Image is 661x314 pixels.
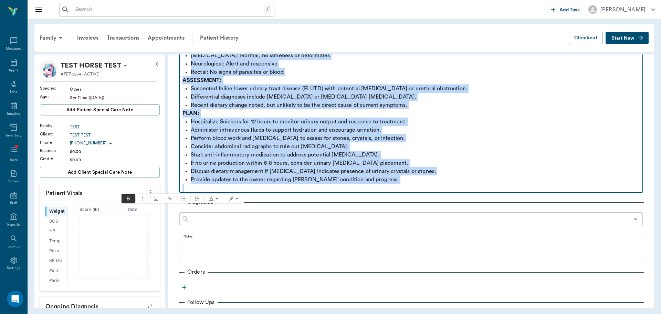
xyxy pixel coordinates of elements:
[9,157,18,162] div: Tasks
[548,3,583,16] button: Add Task
[191,60,640,68] p: Neurological: Alert and responsive
[204,194,224,203] button: Text color
[6,133,21,138] div: Inventory
[190,194,204,203] button: Ordered list
[6,46,22,51] div: Messages
[191,93,640,101] p: Differential diagnoses include [MEDICAL_DATA] or [MEDICAL_DATA] [MEDICAL_DATA].
[32,3,45,17] button: Close drawer
[45,246,67,256] div: Resp
[70,149,160,155] div: $0.00
[190,194,204,203] span: Ordered list (⌃⇧9)
[70,86,160,92] div: Other
[40,60,58,78] img: Profile Image
[191,101,640,109] p: Recent dietary change noted, but unlikely to be the direct cause of current symptoms.
[600,6,646,14] div: [PERSON_NAME]
[70,132,160,138] a: TEST TEST
[149,194,163,203] span: Underline (⌃U)
[185,268,208,276] p: Orders
[35,30,69,46] div: Family
[149,194,163,203] button: Underline
[45,276,67,286] div: Perio
[135,194,149,203] span: Italic (⌃I)
[191,142,640,151] p: Consider abdominal radiographs to rule out [MEDICAL_DATA].
[61,71,99,77] p: #PET-2264 - ACTIVE
[606,32,649,44] button: Start New
[191,167,640,175] p: Discuss dietary management if [MEDICAL_DATA] indicates presence of urinary crystals or stones.
[191,151,640,159] p: Start anti-inflammatory medication to address potential [MEDICAL_DATA].
[7,266,21,271] div: Settings
[191,126,640,134] p: Administer intravenous fluids to support hydration and encourage urination.
[7,111,20,117] div: Imaging
[196,30,243,46] a: Patient History
[8,179,19,184] div: Forms
[177,194,190,203] span: Bulleted list (⌃⇧8)
[61,60,121,71] p: TEST HORSE TEST
[9,68,18,73] div: Appts
[45,206,67,216] div: Weight
[45,256,67,266] div: BP Dia
[40,93,70,100] div: Age :
[163,194,177,203] span: Strikethrough (⌃D)
[7,222,20,227] div: Reports
[40,167,160,178] button: Add client Special Care Note
[183,234,193,239] label: Notes
[191,84,640,93] p: Suspected feline lower urinary tract disease (FLUTD) with potential [MEDICAL_DATA] or urethral ob...
[10,201,17,206] div: Staff
[103,30,144,46] a: Transactions
[569,32,603,44] button: Checkout
[66,106,133,114] span: Add patient Special Care Note
[7,291,23,307] div: Open Intercom Messenger
[40,85,70,91] div: Species :
[40,123,70,129] div: Family :
[40,297,160,314] p: Ongoing diagnosis
[145,187,156,199] button: more
[191,134,640,142] p: Perform blood work and [MEDICAL_DATA] to assess for stones, crystals, or infection.
[191,118,640,126] p: Hospitalize Snickers for 12 hours to monitor urinary output and response to treatment.
[72,5,264,14] input: Search
[70,140,106,146] p: [PHONE_NUMBER]
[45,216,67,226] div: BCS
[182,78,221,83] strong: ASSESSMENT:
[163,194,177,203] button: Strikethrough
[144,30,189,46] a: Appointments
[583,3,661,16] button: [PERSON_NAME]
[45,236,67,246] div: Temp
[70,94,160,101] div: 2 yr 11 mo ([DATE])
[10,90,17,95] div: Labs
[70,124,160,130] a: TEST
[8,244,20,249] div: Lookup
[177,194,190,203] button: Bulleted list
[68,169,132,176] span: Add client Special Care Note
[264,5,271,14] div: /
[40,156,70,162] div: Credit :
[224,194,244,203] button: Text highlight
[73,30,103,46] a: Invoices
[45,226,67,236] div: HR
[122,194,135,203] span: Bold (⌃B)
[191,175,640,184] p: Provide updates to the owner regarding [PERSON_NAME]' condition and progress.
[111,206,154,213] div: Date
[135,194,149,203] button: Italic
[191,68,640,76] p: Rectal: No signs of parasites or blood
[40,104,160,115] button: Add patient Special Care Note
[40,131,70,137] div: Client :
[182,111,199,116] strong: PLAN:
[70,157,160,163] div: $0.00
[185,298,218,306] p: Follow Ups
[122,194,135,203] button: Bold
[40,183,160,201] p: Patient Vitals
[45,266,67,276] div: Pain
[40,139,70,145] div: Phone :
[191,51,640,60] p: [MEDICAL_DATA]: Normal, no lameness or deformities
[40,148,70,154] div: Balance :
[631,214,640,224] button: Open
[68,206,111,213] div: Score ( lb )
[191,159,640,167] p: If no urine production within 6-8 hours, consider urinary [MEDICAL_DATA] placement.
